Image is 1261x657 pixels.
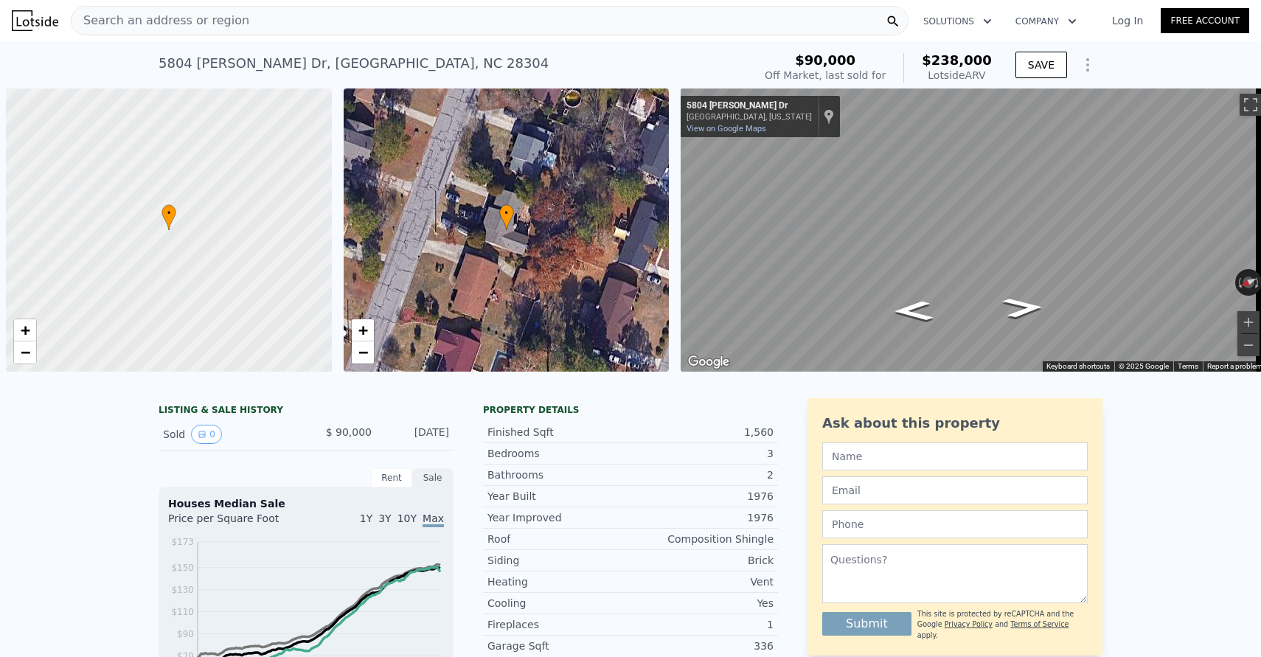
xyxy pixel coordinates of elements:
[159,53,549,74] div: 5804 [PERSON_NAME] Dr , [GEOGRAPHIC_DATA] , NC 28304
[161,204,176,230] div: •
[487,574,630,589] div: Heating
[630,639,774,653] div: 336
[630,446,774,461] div: 3
[945,620,993,628] a: Privacy Policy
[171,607,194,617] tspan: $110
[163,425,294,444] div: Sold
[1073,50,1102,80] button: Show Options
[159,404,454,419] div: LISTING & SALE HISTORY
[630,553,774,568] div: Brick
[487,553,630,568] div: Siding
[822,442,1088,470] input: Name
[630,617,774,632] div: 1
[326,426,372,438] span: $ 90,000
[630,489,774,504] div: 1976
[687,124,766,133] a: View on Google Maps
[487,639,630,653] div: Garage Sqft
[1161,8,1249,33] a: Free Account
[630,532,774,546] div: Composition Shingle
[14,319,36,341] a: Zoom in
[824,108,834,125] a: Show location on map
[412,468,454,487] div: Sale
[877,296,950,326] path: Go North, McDougal Dr
[985,293,1061,323] path: Go South, McDougal Dr
[168,496,444,511] div: Houses Median Sale
[499,206,514,220] span: •
[161,206,176,220] span: •
[487,489,630,504] div: Year Built
[630,425,774,439] div: 1,560
[483,404,778,416] div: Property details
[358,343,367,361] span: −
[684,352,733,372] a: Open this area in Google Maps (opens a new window)
[1235,269,1243,296] button: Rotate counterclockwise
[911,8,1004,35] button: Solutions
[423,512,444,527] span: Max
[822,476,1088,504] input: Email
[630,467,774,482] div: 2
[1094,13,1161,28] a: Log In
[487,596,630,611] div: Cooling
[21,321,30,339] span: +
[630,574,774,589] div: Vent
[378,512,391,524] span: 3Y
[1010,620,1069,628] a: Terms of Service
[1237,311,1260,333] button: Zoom in
[1015,52,1067,78] button: SAVE
[397,512,417,524] span: 10Y
[499,204,514,230] div: •
[383,425,449,444] div: [DATE]
[12,10,58,31] img: Lotside
[358,321,367,339] span: +
[922,52,992,68] span: $238,000
[822,413,1088,434] div: Ask about this property
[487,617,630,632] div: Fireplaces
[487,425,630,439] div: Finished Sqft
[795,52,855,68] span: $90,000
[630,510,774,525] div: 1976
[1178,362,1198,370] a: Terms (opens in new tab)
[72,12,249,29] span: Search an address or region
[487,510,630,525] div: Year Improved
[687,100,812,112] div: 5804 [PERSON_NAME] Dr
[822,510,1088,538] input: Phone
[1237,334,1260,356] button: Zoom out
[360,512,372,524] span: 1Y
[371,468,412,487] div: Rent
[191,425,222,444] button: View historical data
[14,341,36,364] a: Zoom out
[687,112,812,122] div: [GEOGRAPHIC_DATA], [US_STATE]
[352,319,374,341] a: Zoom in
[822,612,911,636] button: Submit
[630,596,774,611] div: Yes
[487,446,630,461] div: Bedrooms
[168,511,306,535] div: Price per Square Foot
[171,585,194,595] tspan: $130
[1004,8,1088,35] button: Company
[684,352,733,372] img: Google
[177,629,194,639] tspan: $90
[487,467,630,482] div: Bathrooms
[1119,362,1169,370] span: © 2025 Google
[917,609,1088,641] div: This site is protected by reCAPTCHA and the Google and apply.
[21,343,30,361] span: −
[922,68,992,83] div: Lotside ARV
[171,537,194,547] tspan: $173
[352,341,374,364] a: Zoom out
[1046,361,1110,372] button: Keyboard shortcuts
[171,563,194,573] tspan: $150
[765,68,886,83] div: Off Market, last sold for
[487,532,630,546] div: Roof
